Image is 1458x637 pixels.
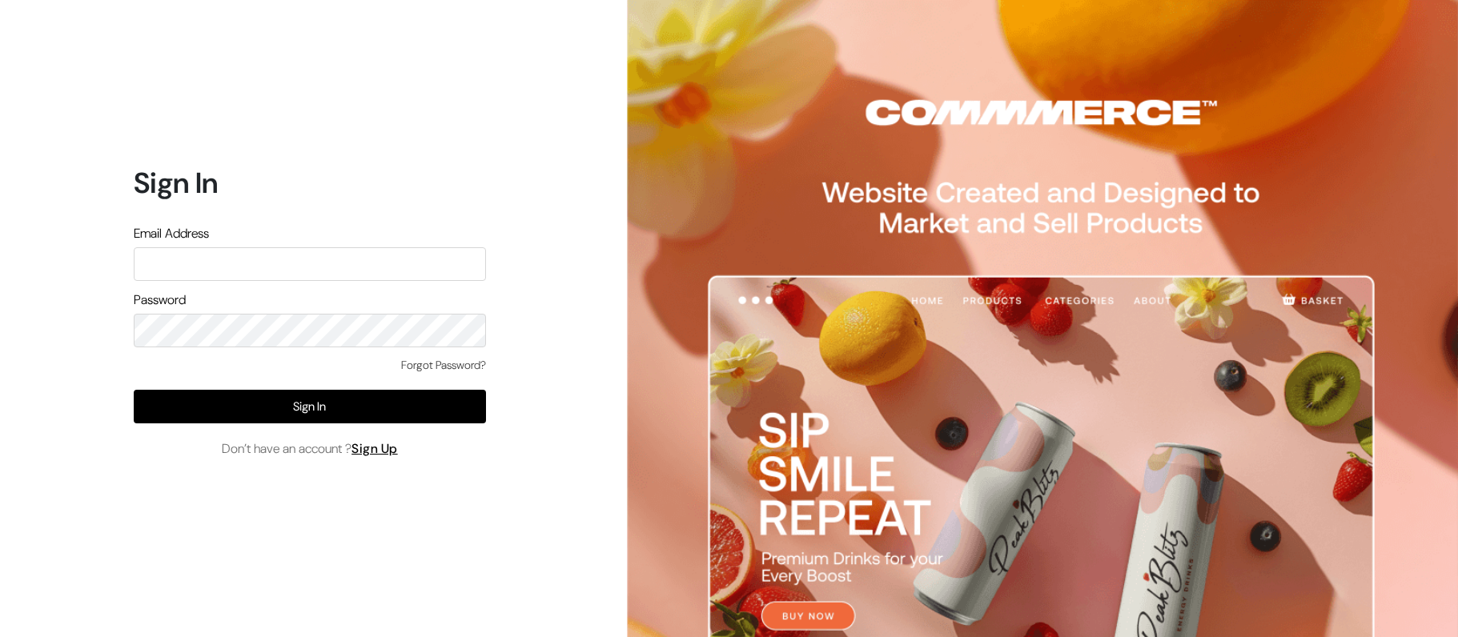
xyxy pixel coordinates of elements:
label: Email Address [134,224,209,243]
label: Password [134,290,186,310]
a: Forgot Password? [401,357,486,374]
a: Sign Up [351,440,398,457]
span: Don’t have an account ? [222,439,398,459]
h1: Sign In [134,166,486,200]
button: Sign In [134,390,486,423]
